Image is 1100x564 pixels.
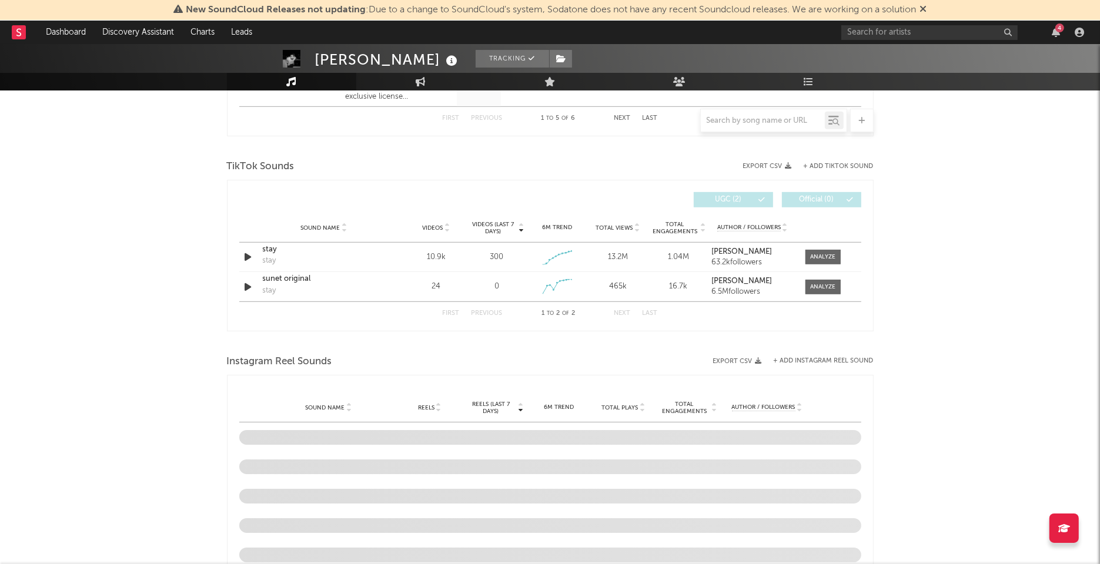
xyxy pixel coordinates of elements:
a: Discovery Assistant [94,21,182,44]
div: 10.9k [409,251,464,263]
div: 0 [494,281,499,293]
button: Last [643,310,658,317]
a: Charts [182,21,223,44]
span: Total Engagements [658,401,710,415]
div: 24 [409,281,464,293]
span: Sound Name [301,224,340,231]
a: [PERSON_NAME] [711,277,793,286]
span: UGC ( 2 ) [701,196,755,203]
span: Official ( 0 ) [790,196,844,203]
input: Search for artists [841,25,1018,40]
button: UGC(2) [694,192,773,207]
span: Author / Followers [732,404,795,411]
span: to [547,311,554,316]
div: stay [263,285,276,297]
span: Total Plays [601,404,638,411]
div: 6M Trend [530,403,589,412]
div: stay [263,255,276,267]
a: [PERSON_NAME] [711,248,793,256]
a: Dashboard [38,21,94,44]
strong: [PERSON_NAME] [711,248,772,256]
button: + Add Instagram Reel Sound [774,358,874,364]
span: TikTok Sounds [227,160,295,174]
span: Reels [418,404,434,411]
button: Official(0) [782,192,861,207]
span: Sound Name [305,404,345,411]
div: 6M Trend [530,223,584,232]
span: Author / Followers [717,224,781,231]
div: 465k [590,281,645,293]
span: Videos [423,224,443,231]
button: Export CSV [743,163,792,170]
button: Tracking [476,50,549,68]
a: stay [263,244,386,256]
button: + Add TikTok Sound [804,163,874,170]
span: New SoundCloud Releases not updating [186,5,366,15]
div: 1.04M [651,251,706,263]
button: Next [614,310,631,317]
a: sunet original [263,273,386,285]
button: + Add TikTok Sound [792,163,874,170]
strong: [PERSON_NAME] [711,277,772,285]
div: 16.7k [651,281,706,293]
div: 13.2M [590,251,645,263]
div: [PERSON_NAME] [315,50,461,69]
span: Reels (last 7 days) [465,401,517,415]
input: Search by song name or URL [701,116,825,126]
span: : Due to a change to SoundCloud's system, Sodatone does not have any recent Soundcloud releases. ... [186,5,916,15]
div: 63.2k followers [711,258,793,267]
span: Dismiss [920,5,927,15]
span: Total Views [596,224,633,231]
div: + Add Instagram Reel Sound [762,358,874,364]
div: 6.5M followers [711,288,793,296]
button: Previous [472,310,503,317]
span: of [562,311,569,316]
a: Leads [223,21,260,44]
button: 4 [1052,28,1060,37]
span: Total Engagements [651,221,698,235]
span: Instagram Reel Sounds [227,355,332,369]
div: 300 [490,251,503,263]
div: 4 [1055,23,1064,32]
div: 1 2 2 [526,307,591,321]
button: Export CSV [713,358,762,365]
button: First [443,310,460,317]
span: Videos (last 7 days) [469,221,517,235]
